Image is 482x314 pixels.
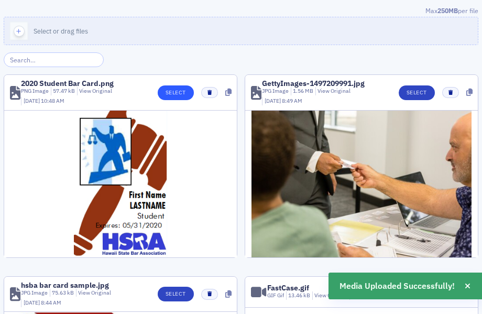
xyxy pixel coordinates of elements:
[24,299,41,306] span: [DATE]
[24,97,41,104] span: [DATE]
[4,52,104,67] input: Search…
[265,97,282,104] span: [DATE]
[50,289,74,297] div: 75.63 kB
[158,85,194,100] button: Select
[41,97,64,104] span: 10:48 AM
[282,97,302,104] span: 8:49 AM
[21,281,109,289] div: hsba bar card sample.jpg
[21,87,49,95] div: PNG Image
[399,85,435,100] button: Select
[339,280,455,293] span: Media Uploaded Successfully!
[21,80,114,87] div: 2020 Student Bar Card.png
[317,87,350,94] a: View Original
[79,87,112,94] a: View Original
[51,87,75,95] div: 57.47 kB
[286,291,311,300] div: 13.46 kB
[314,291,347,299] a: View Original
[158,287,194,301] button: Select
[41,299,61,306] span: 8:44 AM
[291,87,314,95] div: 1.56 MB
[437,6,458,15] span: 250MB
[262,87,289,95] div: JPG Image
[262,80,365,87] div: GettyImages-1497209991.jpg
[21,289,48,297] div: JPG Image
[4,17,478,45] button: Select or drag files
[267,284,309,291] div: FastCase.gif
[267,291,284,300] div: GIF Gif
[4,6,478,17] div: Max per file
[34,27,88,35] span: Select or drag files
[78,289,111,296] a: View Original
